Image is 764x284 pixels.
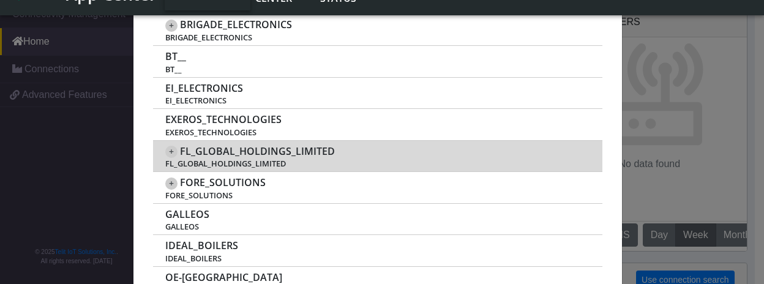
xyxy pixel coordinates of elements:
[165,240,238,252] span: IDEAL_BOILERS
[165,128,589,137] span: EXEROS_TECHNOLOGIES
[165,159,589,168] span: FL_GLOBAL_HOLDINGS_LIMITED
[180,177,266,189] span: FORE_SOLUTIONS
[165,83,243,94] span: EI_ELECTRONICS
[165,96,589,105] span: EI_ELECTRONICS
[165,51,186,62] span: BT__
[165,209,209,220] span: GALLEOS
[165,65,589,74] span: BT__
[165,191,589,200] span: FORE_SOLUTIONS
[165,222,589,231] span: GALLEOS
[180,146,335,157] span: FL_GLOBAL_HOLDINGS_LIMITED
[180,19,292,31] span: BRIGADE_ELECTRONICS
[165,33,589,42] span: BRIGADE_ELECTRONICS
[165,177,178,190] span: +
[165,20,178,32] span: +
[165,146,178,158] span: +
[165,114,282,125] span: EXEROS_TECHNOLOGIES
[165,254,589,263] span: IDEAL_BOILERS
[165,272,282,283] span: OE-[GEOGRAPHIC_DATA]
